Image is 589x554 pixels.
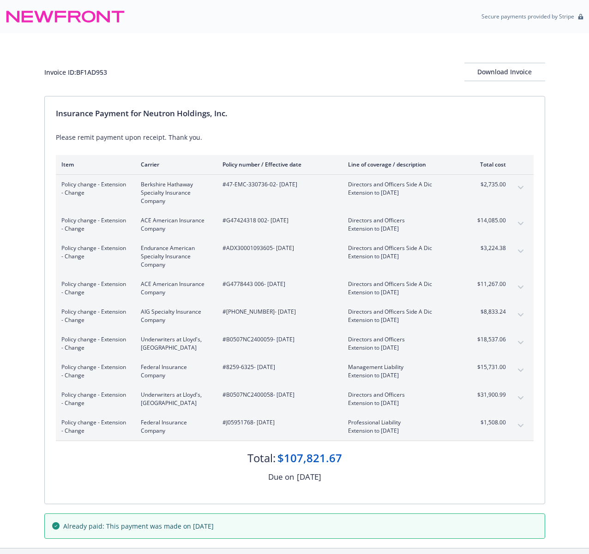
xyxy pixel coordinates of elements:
[222,308,333,316] span: #[PHONE_NUMBER] - [DATE]
[348,244,457,252] span: Directors and Officers Side A Dic
[63,521,214,531] span: Already paid: This payment was made on [DATE]
[61,161,126,168] div: Item
[513,308,528,322] button: expand content
[247,450,276,466] div: Total:
[222,335,333,344] span: #B0507NC2400059 - [DATE]
[222,418,333,427] span: #J05951768 - [DATE]
[56,211,534,238] div: Policy change - Extension - ChangeACE American Insurance Company#G47424318 002- [DATE]Directors a...
[56,357,534,385] div: Policy change - Extension - ChangeFederal Insurance Company#8259-6325- [DATE]Management Liability...
[481,12,574,20] p: Secure payments provided by Stripe
[348,316,457,324] span: Extension to [DATE]
[471,180,506,189] span: $2,735.00
[348,335,457,344] span: Directors and Officers
[471,391,506,399] span: $31,900.99
[348,216,457,233] span: Directors and OfficersExtension to [DATE]
[61,180,126,197] span: Policy change - Extension - Change
[56,274,534,302] div: Policy change - Extension - ChangeACE American Insurance Company#G4778443 006- [DATE]Directors an...
[141,308,208,324] span: AIG Specialty Insurance Company
[348,391,457,399] span: Directors and Officers
[56,175,534,211] div: Policy change - Extension - ChangeBerkshire Hathaway Specialty Insurance Company#47-EMC-330736-02...
[348,399,457,407] span: Extension to [DATE]
[348,161,457,168] div: Line of coverage / description
[61,418,126,435] span: Policy change - Extension - Change
[141,180,208,205] span: Berkshire Hathaway Specialty Insurance Company
[56,238,534,274] div: Policy change - Extension - ChangeEndurance American Specialty Insurance Company#ADX30001093605- ...
[222,391,333,399] span: #B0507NC2400058 - [DATE]
[513,335,528,350] button: expand content
[348,391,457,407] span: Directors and OfficersExtension to [DATE]
[141,280,208,297] span: ACE American Insurance Company
[348,216,457,225] span: Directors and Officers
[222,280,333,288] span: #G4778443 006 - [DATE]
[277,450,342,466] div: $107,821.67
[141,391,208,407] span: Underwriters at Lloyd's, [GEOGRAPHIC_DATA]
[141,335,208,352] span: Underwriters at Lloyd's, [GEOGRAPHIC_DATA]
[141,363,208,380] span: Federal Insurance Company
[471,280,506,288] span: $11,267.00
[61,391,126,407] span: Policy change - Extension - Change
[471,216,506,225] span: $14,085.00
[297,471,321,483] div: [DATE]
[44,67,107,77] div: Invoice ID: BF1AD953
[56,107,534,119] div: Insurance Payment for Neutron Holdings, Inc.
[348,427,457,435] span: Extension to [DATE]
[348,225,457,233] span: Extension to [DATE]
[348,344,457,352] span: Extension to [DATE]
[56,132,534,142] div: Please remit payment upon receipt. Thank you.
[268,471,294,483] div: Due on
[61,244,126,261] span: Policy change - Extension - Change
[348,371,457,380] span: Extension to [DATE]
[348,363,457,371] span: Management Liability
[471,335,506,344] span: $18,537.06
[513,216,528,231] button: expand content
[61,363,126,380] span: Policy change - Extension - Change
[471,161,506,168] div: Total cost
[513,418,528,433] button: expand content
[348,280,457,297] span: Directors and Officers Side A DicExtension to [DATE]
[471,418,506,427] span: $1,508.00
[513,244,528,259] button: expand content
[348,189,457,197] span: Extension to [DATE]
[348,180,457,189] span: Directors and Officers Side A Dic
[348,252,457,261] span: Extension to [DATE]
[56,385,534,413] div: Policy change - Extension - ChangeUnderwriters at Lloyd's, [GEOGRAPHIC_DATA]#B0507NC2400058- [DAT...
[222,244,333,252] span: #ADX30001093605 - [DATE]
[222,216,333,225] span: #G47424318 002 - [DATE]
[471,308,506,316] span: $8,833.24
[56,330,534,357] div: Policy change - Extension - ChangeUnderwriters at Lloyd's, [GEOGRAPHIC_DATA]#B0507NC2400059- [DAT...
[222,161,333,168] div: Policy number / Effective date
[141,244,208,269] span: Endurance American Specialty Insurance Company
[141,161,208,168] div: Carrier
[141,216,208,233] span: ACE American Insurance Company
[141,418,208,435] span: Federal Insurance Company
[348,418,457,435] span: Professional LiabilityExtension to [DATE]
[61,216,126,233] span: Policy change - Extension - Change
[222,363,333,371] span: #8259-6325 - [DATE]
[513,363,528,378] button: expand content
[61,280,126,297] span: Policy change - Extension - Change
[222,180,333,189] span: #47-EMC-330736-02 - [DATE]
[61,335,126,352] span: Policy change - Extension - Change
[56,413,534,441] div: Policy change - Extension - ChangeFederal Insurance Company#J05951768- [DATE]Professional Liabili...
[348,180,457,197] span: Directors and Officers Side A DicExtension to [DATE]
[348,363,457,380] span: Management LiabilityExtension to [DATE]
[348,280,457,288] span: Directors and Officers Side A Dic
[56,302,534,330] div: Policy change - Extension - ChangeAIG Specialty Insurance Company#[PHONE_NUMBER]- [DATE]Directors...
[348,335,457,352] span: Directors and OfficersExtension to [DATE]
[513,180,528,195] button: expand content
[348,418,457,427] span: Professional Liability
[464,63,545,81] button: Download Invoice
[348,308,457,316] span: Directors and Officers Side A Dic
[471,244,506,252] span: $3,224.38
[61,308,126,324] span: Policy change - Extension - Change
